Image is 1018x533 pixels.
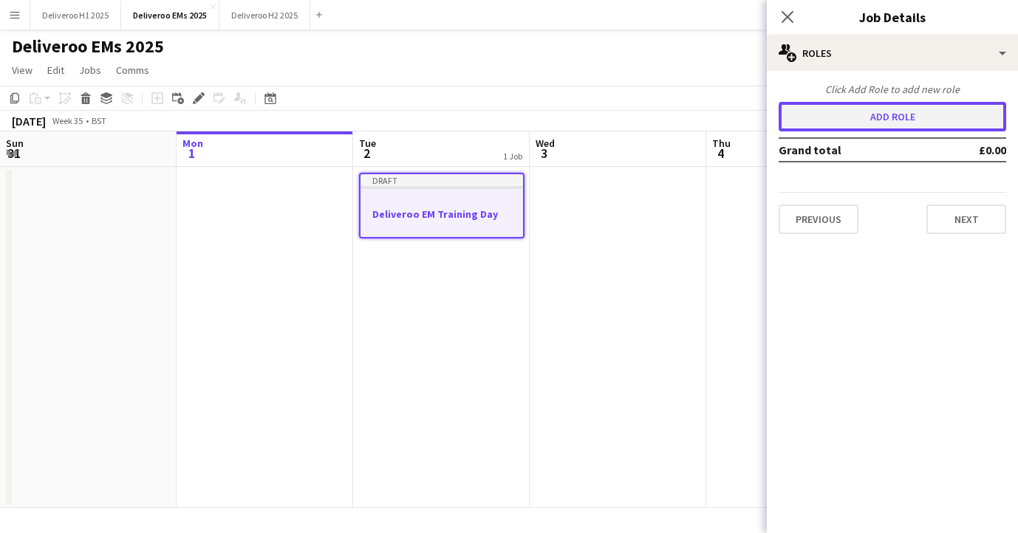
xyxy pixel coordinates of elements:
[219,1,310,30] button: Deliveroo H2 2025
[12,63,33,77] span: View
[49,115,86,126] span: Week 35
[710,145,731,162] span: 4
[47,63,64,77] span: Edit
[73,61,107,80] a: Jobs
[361,174,523,186] div: Draft
[779,102,1006,131] button: Add role
[121,1,219,30] button: Deliveroo EMs 2025
[41,61,70,80] a: Edit
[6,61,38,80] a: View
[361,207,523,221] h3: Deliveroo EM Training Day
[359,173,525,238] app-job-card: DraftDeliveroo EM Training Day
[30,1,121,30] button: Deliveroo H1 2025
[533,145,555,162] span: 3
[357,145,376,162] span: 2
[936,138,1006,162] td: £0.00
[926,204,1006,234] button: Next
[180,145,203,162] span: 1
[767,7,1018,27] h3: Job Details
[779,138,936,162] td: Grand total
[503,151,522,162] div: 1 Job
[110,61,155,80] a: Comms
[182,137,203,150] span: Mon
[92,115,106,126] div: BST
[79,63,101,77] span: Jobs
[779,204,858,234] button: Previous
[359,137,376,150] span: Tue
[12,114,46,128] div: [DATE]
[779,83,1006,96] div: Click Add Role to add new role
[536,137,555,150] span: Wed
[6,137,24,150] span: Sun
[12,35,164,58] h1: Deliveroo EMs 2025
[116,63,149,77] span: Comms
[712,137,731,150] span: Thu
[4,145,24,162] span: 31
[767,35,1018,71] div: Roles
